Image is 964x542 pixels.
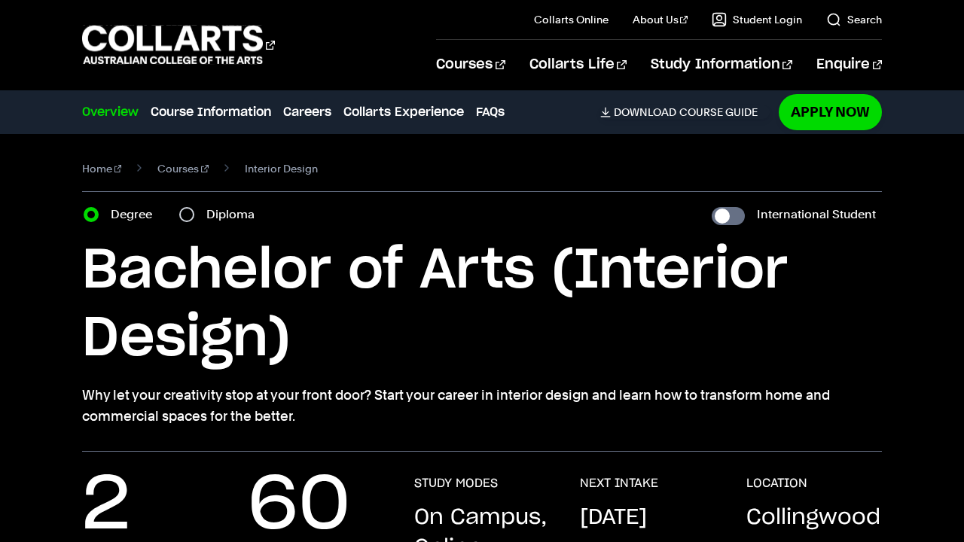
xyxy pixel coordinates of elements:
[82,158,122,179] a: Home
[826,12,882,27] a: Search
[712,12,802,27] a: Student Login
[157,158,209,179] a: Courses
[111,204,161,225] label: Degree
[580,476,658,491] h3: NEXT INTAKE
[614,105,676,119] span: Download
[82,476,130,536] p: 2
[580,503,647,533] p: [DATE]
[245,158,318,179] span: Interior Design
[633,12,688,27] a: About Us
[82,237,882,373] h1: Bachelor of Arts (Interior Design)
[476,103,505,121] a: FAQs
[248,476,350,536] p: 60
[757,204,876,225] label: International Student
[414,476,498,491] h3: STUDY MODES
[206,204,264,225] label: Diploma
[600,105,770,119] a: DownloadCourse Guide
[82,23,275,66] div: Go to homepage
[151,103,271,121] a: Course Information
[779,94,882,129] a: Apply Now
[82,103,139,121] a: Overview
[816,40,882,90] a: Enquire
[436,40,505,90] a: Courses
[529,40,627,90] a: Collarts Life
[746,503,880,533] p: Collingwood
[343,103,464,121] a: Collarts Experience
[534,12,609,27] a: Collarts Online
[746,476,807,491] h3: LOCATION
[82,385,882,427] p: Why let your creativity stop at your front door? Start your career in interior design and learn h...
[651,40,792,90] a: Study Information
[283,103,331,121] a: Careers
